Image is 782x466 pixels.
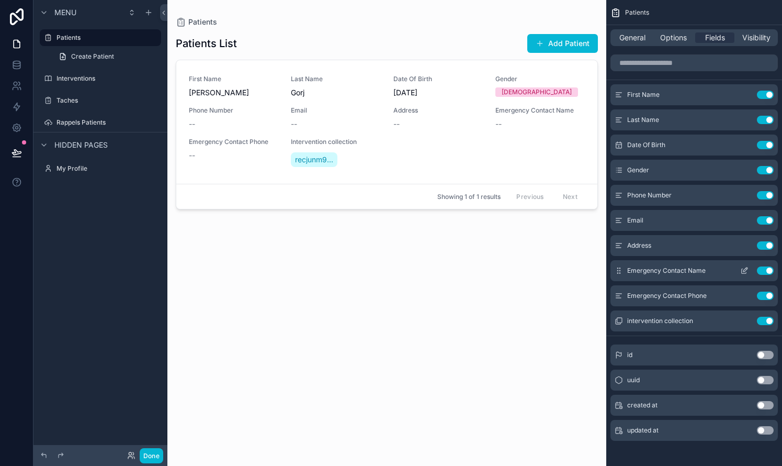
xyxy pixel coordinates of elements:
span: Hidden pages [54,140,108,150]
span: updated at [627,426,659,435]
a: Patients [176,17,217,27]
span: uuid [627,376,640,384]
button: Add Patient [527,34,598,53]
span: -- [189,119,195,129]
span: -- [495,119,502,129]
span: Menu [54,7,76,18]
label: Rappels Patients [56,118,159,127]
a: Interventions [40,70,161,87]
span: Address [627,241,651,250]
a: recjunm9... [291,152,337,167]
span: Address [393,106,483,115]
span: Patients [625,8,649,17]
span: Last Name [291,75,380,83]
span: Showing 1 of 1 results [437,193,501,201]
span: Phone Number [189,106,278,115]
span: [DATE] [393,87,483,98]
label: Interventions [56,74,159,83]
span: First Name [189,75,278,83]
span: Date Of Birth [627,141,665,149]
span: created at [627,401,658,409]
span: -- [291,119,297,129]
span: Intervention collection [291,138,380,146]
a: First Name[PERSON_NAME]Last NameGorjDate Of Birth[DATE]Gender[DEMOGRAPHIC_DATA]Phone Number--Emai... [176,60,597,184]
span: Emergency Contact Phone [189,138,278,146]
label: My Profile [56,164,159,173]
a: Taches [40,92,161,109]
span: Date Of Birth [393,75,483,83]
a: Rappels Patients [40,114,161,131]
a: Create Patient [52,48,161,65]
label: Patients [56,34,155,42]
span: Emergency Contact Phone [627,292,707,300]
span: Create Patient [71,52,114,61]
a: Patients [40,29,161,46]
h1: Patients List [176,36,237,51]
a: My Profile [40,160,161,177]
span: Gorj [291,87,380,98]
span: General [619,32,645,43]
span: Patients [188,17,217,27]
span: Phone Number [627,191,672,199]
span: Emergency Contact Name [495,106,585,115]
span: Options [660,32,687,43]
span: Last Name [627,116,659,124]
span: Emergency Contact Name [627,267,706,275]
span: recjunm9... [295,154,333,165]
span: -- [189,150,195,161]
span: Fields [705,32,725,43]
span: Email [291,106,380,115]
span: Gender [627,166,649,174]
span: Visibility [742,32,770,43]
span: intervention collection [627,317,693,325]
div: [DEMOGRAPHIC_DATA] [502,87,572,97]
span: -- [393,119,400,129]
label: Taches [56,96,159,105]
span: id [627,351,632,359]
span: Email [627,216,643,225]
span: Gender [495,75,585,83]
button: Done [140,448,163,463]
span: First Name [627,91,660,99]
span: [PERSON_NAME] [189,87,278,98]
